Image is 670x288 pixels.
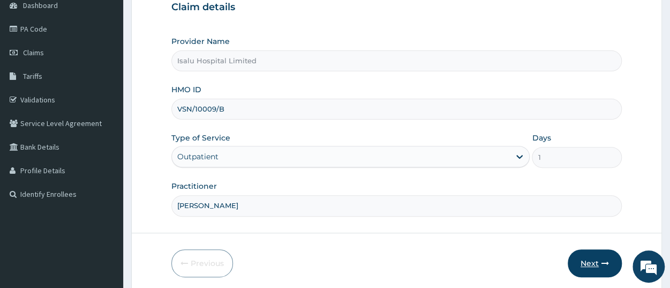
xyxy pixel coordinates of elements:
[176,5,201,31] div: Minimize live chat window
[171,99,622,120] input: Enter HMO ID
[23,71,42,81] span: Tariffs
[171,2,622,13] h3: Claim details
[171,195,622,216] input: Enter Name
[23,48,44,57] span: Claims
[171,36,230,47] label: Provider Name
[20,54,43,80] img: d_794563401_company_1708531726252_794563401
[23,1,58,10] span: Dashboard
[62,79,148,188] span: We're online!
[171,249,233,277] button: Previous
[568,249,622,277] button: Next
[5,182,204,219] textarea: Type your message and hit 'Enter'
[171,181,217,191] label: Practitioner
[171,84,201,95] label: HMO ID
[56,60,180,74] div: Chat with us now
[171,132,230,143] label: Type of Service
[177,151,219,162] div: Outpatient
[532,132,551,143] label: Days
